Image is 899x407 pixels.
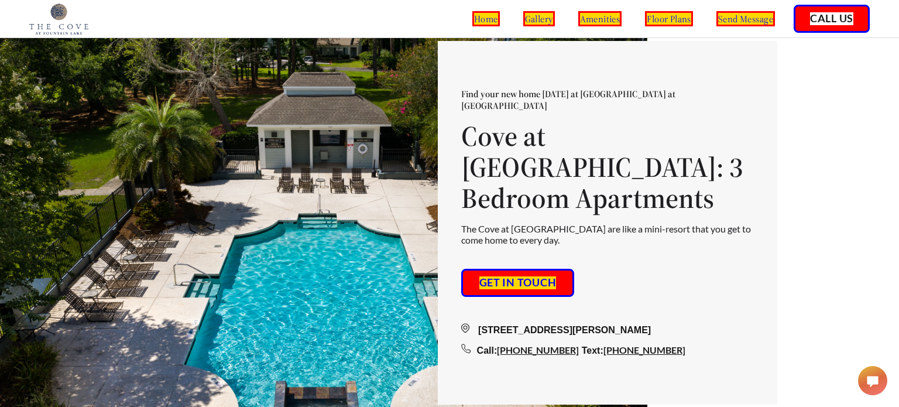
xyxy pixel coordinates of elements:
[810,12,853,25] a: Call Us
[461,323,754,337] div: [STREET_ADDRESS][PERSON_NAME]
[578,11,622,26] a: amenities
[461,88,754,111] p: Find your new home [DATE] at [GEOGRAPHIC_DATA] at [GEOGRAPHIC_DATA]
[29,3,88,35] img: cove_at_fountain_lake_logo.png
[472,11,500,26] a: home
[794,5,870,33] button: Call Us
[497,344,579,355] a: [PHONE_NUMBER]
[461,269,575,297] button: Get in touch
[461,121,754,213] h1: Cove at [GEOGRAPHIC_DATA]: 3 Bedroom Apartments
[461,223,754,245] p: The Cove at [GEOGRAPHIC_DATA] are like a mini-resort that you get to come home to every day.
[478,275,558,291] a: Get in touch
[645,11,693,26] a: floor plans
[523,11,555,26] a: gallery
[603,344,685,355] a: [PHONE_NUMBER]
[582,346,603,355] span: Text:
[716,11,775,26] a: send message
[477,346,497,355] span: Call:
